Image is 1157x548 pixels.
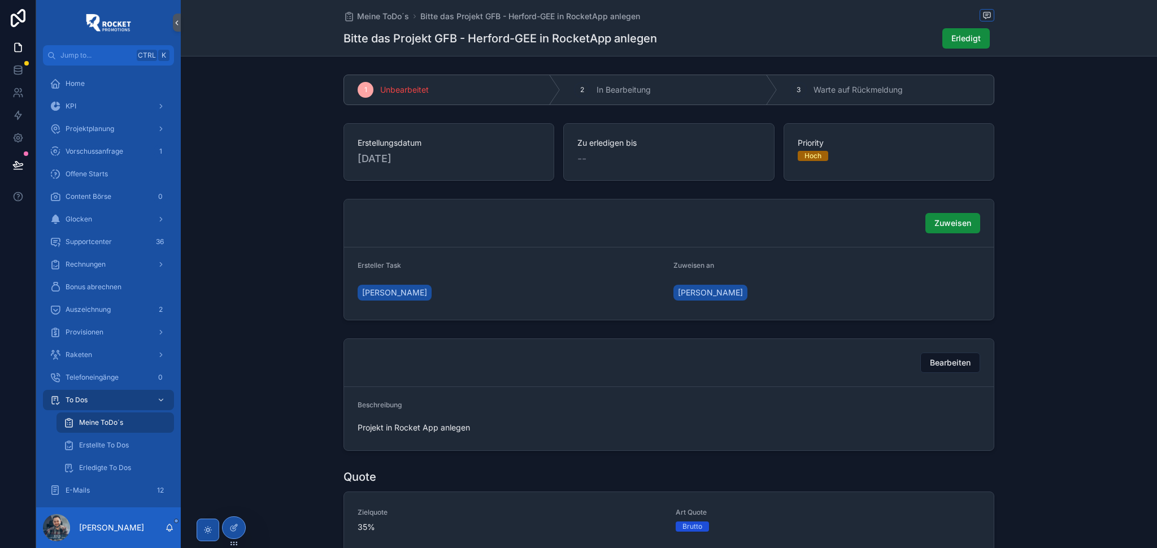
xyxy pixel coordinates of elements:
span: Glocken [66,215,92,224]
button: Erledigt [942,28,990,49]
a: Glocken [43,209,174,229]
img: App logo [86,14,131,32]
a: Erstellte To Dos [56,435,174,455]
h1: Bitte das Projekt GFB - Herford-GEE in RocketApp anlegen [343,31,657,46]
div: Hoch [804,151,821,161]
div: Brutto [682,521,702,532]
span: Erledigte To Dos [79,463,131,472]
div: 0 [154,190,167,203]
a: Raketen [43,345,174,365]
a: Home [43,73,174,94]
span: [PERSON_NAME] [678,287,743,298]
span: Meine ToDo´s [357,11,409,22]
span: -- [577,151,586,167]
span: Erstellte To Dos [79,441,129,450]
a: Auszeichnung2 [43,299,174,320]
div: scrollable content [36,66,181,507]
a: [PERSON_NAME] [358,285,432,301]
span: KPI [66,102,76,111]
a: Erledigte To Dos [56,458,174,478]
a: E-Mails12 [43,480,174,501]
div: 0 [154,371,167,384]
a: Content Börse0 [43,186,174,207]
a: Projektplanung [43,119,174,139]
span: Raketen [66,350,92,359]
span: Zielquote [358,508,662,517]
a: Meine ToDo´s [343,11,409,22]
p: [PERSON_NAME] [79,522,144,533]
a: Telefoneingänge0 [43,367,174,388]
a: [PERSON_NAME] [673,285,747,301]
span: To Dos [66,395,88,405]
div: 36 [153,235,167,249]
span: 3 [797,85,801,94]
a: Bitte das Projekt GFB - Herford-GEE in RocketApp anlegen [420,11,640,22]
div: 2 [154,303,167,316]
span: Erledigt [951,33,981,44]
span: Content Börse [66,192,111,201]
span: Bearbeiten [930,357,971,368]
span: K [159,51,168,60]
span: Unbearbeitet [380,84,429,95]
a: KPI [43,96,174,116]
a: Rechnungen [43,254,174,275]
span: Auszeichnung [66,305,111,314]
span: Rechnungen [66,260,106,269]
h1: Quote [343,469,376,485]
span: Supportcenter [66,237,112,246]
span: [DATE] [358,151,540,167]
a: Provisionen [43,322,174,342]
button: Zuweisen [925,213,980,233]
span: Home [66,79,85,88]
a: Bonus abrechnen [43,277,174,297]
span: [PERSON_NAME] [362,287,427,298]
span: Warte auf Rückmeldung [814,84,903,95]
span: Offene Starts [66,169,108,179]
span: Erstellungsdatum [358,137,540,149]
span: Ersteller Task [358,261,401,269]
span: E-Mails [66,486,90,495]
span: Zuweisen an [673,261,714,269]
span: Zuweisen [934,218,971,229]
a: 1 [43,503,174,523]
span: Provisionen [66,328,103,337]
span: Meine ToDo´s [79,418,123,427]
span: Telefoneingänge [66,373,119,382]
button: Jump to...CtrlK [43,45,174,66]
a: Meine ToDo´s [56,412,174,433]
span: Zu erledigen bis [577,137,760,149]
span: 1 [364,85,367,94]
span: Projekt in Rocket App anlegen [358,422,664,433]
div: 1 [154,506,167,520]
span: Art Quote [676,508,980,517]
span: Priority [798,137,980,149]
span: 35% [358,521,662,533]
a: Supportcenter36 [43,232,174,252]
span: Projektplanung [66,124,114,133]
div: 1 [154,145,167,158]
a: To Dos [43,390,174,410]
span: Bonus abrechnen [66,282,121,292]
span: Beschreibung [358,401,402,409]
a: Vorschussanfrage1 [43,141,174,162]
span: Vorschussanfrage [66,147,123,156]
span: Ctrl [137,50,157,61]
span: 2 [580,85,584,94]
span: Jump to... [60,51,132,60]
div: 12 [154,484,167,497]
button: Bearbeiten [920,353,980,373]
span: In Bearbeitung [597,84,651,95]
a: Offene Starts [43,164,174,184]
